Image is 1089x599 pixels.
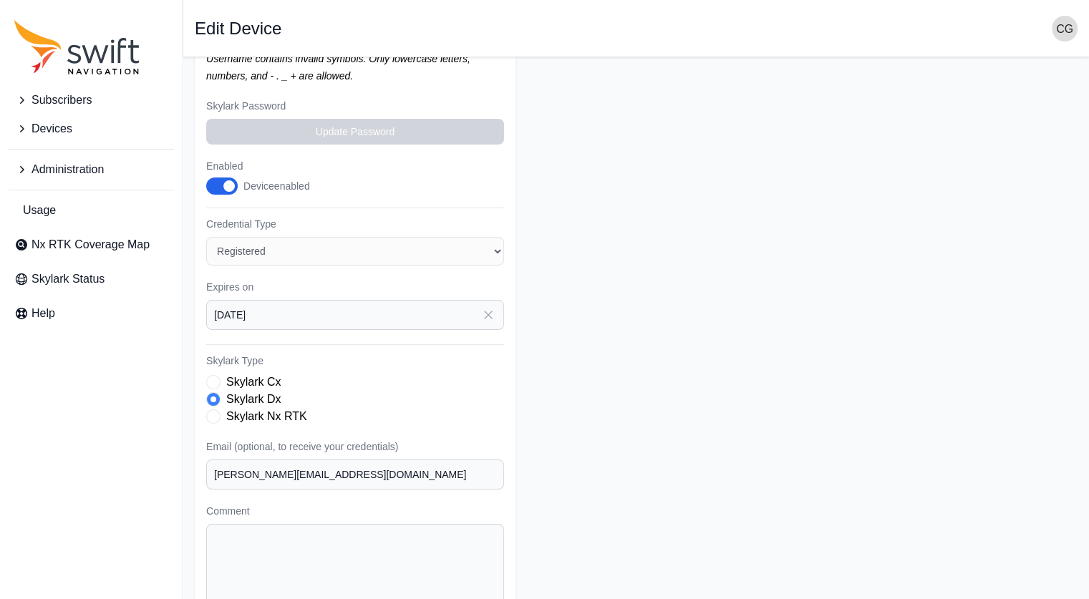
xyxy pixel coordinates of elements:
[9,155,174,184] button: Administration
[206,504,504,518] label: Comment
[23,202,56,219] span: Usage
[9,299,174,328] a: Help
[32,92,92,109] span: Subscribers
[9,265,174,293] a: Skylark Status
[206,99,504,113] label: Skylark Password
[32,120,72,137] span: Devices
[9,230,174,259] a: Nx RTK Coverage Map
[9,115,174,143] button: Devices
[1052,16,1078,42] img: user photo
[32,305,55,322] span: Help
[195,20,281,37] h1: Edit Device
[206,159,325,173] label: Enabled
[9,86,174,115] button: Subscribers
[206,300,504,330] input: YYYY-MM-DD
[206,374,504,425] div: Skylark Type
[226,391,281,408] label: Skylark Dx
[226,408,307,425] label: Skylark Nx RTK
[206,280,504,294] label: Expires on
[9,196,174,225] a: Usage
[243,179,310,193] div: Device enabled
[206,354,504,368] label: Skylark Type
[206,119,504,145] button: Update Password
[32,271,105,288] span: Skylark Status
[226,374,281,391] label: Skylark Cx
[206,217,504,231] label: Credential Type
[32,236,150,253] span: Nx RTK Coverage Map
[32,161,104,178] span: Administration
[206,439,504,454] label: Email (optional, to receive your credentials)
